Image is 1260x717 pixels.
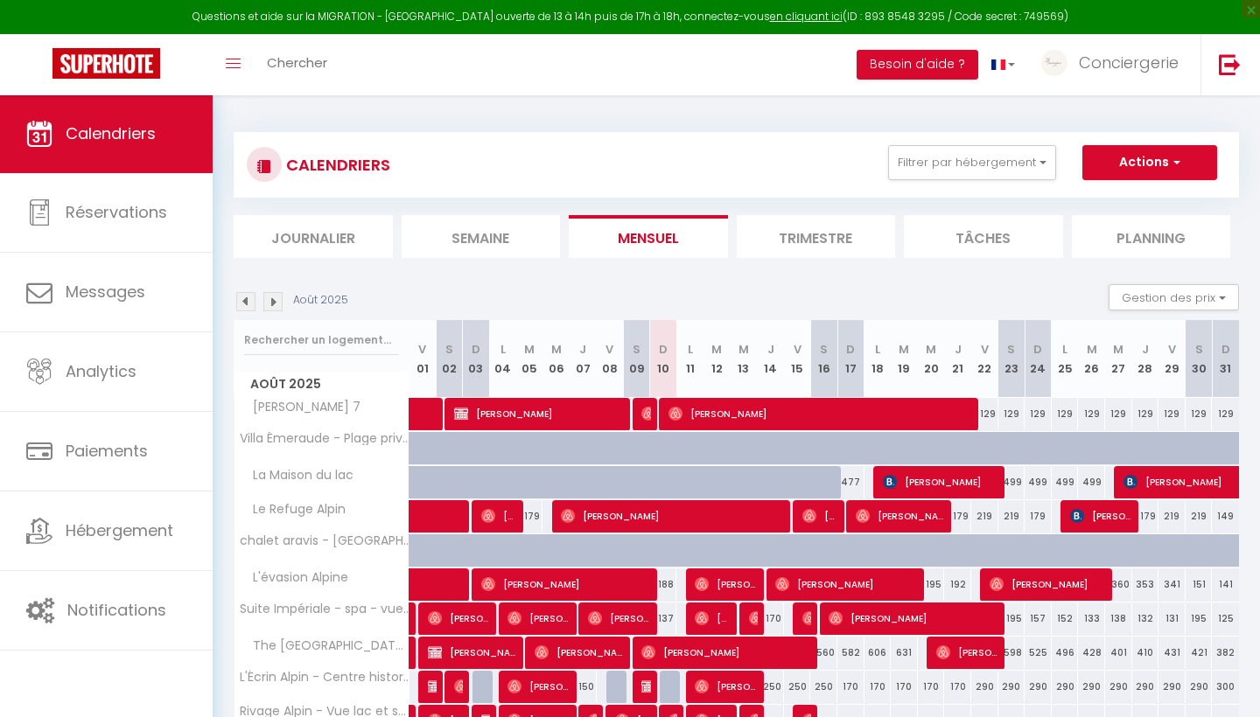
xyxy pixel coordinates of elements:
[293,292,348,309] p: Août 2025
[688,341,693,358] abbr: L
[944,568,971,601] div: 192
[810,320,837,398] th: 16
[1132,398,1159,430] div: 129
[1158,320,1186,398] th: 29
[1078,637,1105,669] div: 428
[695,670,758,703] span: [PERSON_NAME]
[1158,398,1186,430] div: 129
[1087,341,1097,358] abbr: M
[926,341,936,358] abbr: M
[633,341,640,358] abbr: S
[1052,671,1079,703] div: 290
[237,534,412,547] span: chalet aravis - [GEOGRAPHIC_DATA]
[731,320,758,398] th: 13
[650,320,677,398] th: 10
[489,320,516,398] th: 04
[1212,602,1239,635] div: 125
[784,671,811,703] div: 250
[899,341,909,358] abbr: M
[757,671,784,703] div: 250
[846,341,855,358] abbr: D
[1158,671,1186,703] div: 290
[641,397,650,430] span: [PERSON_NAME]
[1109,284,1239,310] button: Gestion des prix
[775,567,920,601] span: [PERSON_NAME]
[418,341,426,358] abbr: V
[234,215,393,258] li: Journalier
[1025,500,1052,533] div: 179
[244,324,399,356] input: Rechercher un logement...
[1082,145,1217,180] button: Actions
[569,215,728,258] li: Mensuel
[864,637,892,669] div: 606
[1070,499,1133,533] span: [PERSON_NAME]
[641,636,813,669] span: [PERSON_NAME]
[918,320,945,398] th: 20
[1078,398,1105,430] div: 129
[1052,320,1079,398] th: 25
[757,320,784,398] th: 14
[588,602,651,635] span: [PERSON_NAME]
[856,499,946,533] span: [PERSON_NAME]
[237,466,358,485] span: La Maison du lac
[1025,671,1052,703] div: 290
[1078,602,1105,635] div: 133
[668,397,976,430] span: [PERSON_NAME]
[904,215,1063,258] li: Tâches
[767,341,774,358] abbr: J
[971,320,998,398] th: 22
[864,320,892,398] th: 18
[650,568,677,601] div: 188
[52,48,160,79] img: Super Booking
[570,320,597,398] th: 07
[891,637,918,669] div: 631
[507,602,570,635] span: [PERSON_NAME]
[944,320,971,398] th: 21
[695,602,731,635] span: [PERSON_NAME]
[794,341,801,358] abbr: V
[1105,320,1132,398] th: 27
[770,9,843,24] a: en cliquant ici
[254,34,340,95] a: Chercher
[641,670,650,703] span: [PERSON_NAME]
[1212,637,1239,669] div: 382
[802,499,838,533] span: [PERSON_NAME]
[454,670,463,703] span: [PERSON_NAME]
[883,465,1000,498] span: [PERSON_NAME]
[1113,341,1123,358] abbr: M
[1072,215,1231,258] li: Planning
[837,637,864,669] div: 582
[971,671,998,703] div: 290
[1078,671,1105,703] div: 290
[1007,341,1015,358] abbr: S
[66,122,156,144] span: Calendriers
[66,201,167,223] span: Réservations
[66,440,148,462] span: Paiements
[428,636,518,669] span: [PERSON_NAME]
[1105,568,1132,601] div: 360
[857,50,978,80] button: Besoin d'aide ?
[507,670,570,703] span: [PERSON_NAME]
[1105,671,1132,703] div: 290
[1132,320,1159,398] th: 28
[875,341,880,358] abbr: L
[738,341,749,358] abbr: M
[282,145,390,184] h3: CALENDRIERS
[66,281,145,303] span: Messages
[234,372,409,397] span: Août 2025
[237,671,412,684] span: L'Écrin Alpin - Centre historique - Haut standing
[1078,320,1105,398] th: 26
[1079,52,1179,73] span: Conciergerie
[1158,568,1186,601] div: 341
[1158,602,1186,635] div: 131
[891,671,918,703] div: 170
[837,320,864,398] th: 17
[570,671,597,703] div: 150
[1033,341,1042,358] abbr: D
[990,567,1107,601] span: [PERSON_NAME]
[802,602,811,635] span: [PERSON_NAME]
[837,466,864,498] div: 477
[1158,637,1186,669] div: 431
[623,320,650,398] th: 09
[891,320,918,398] th: 19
